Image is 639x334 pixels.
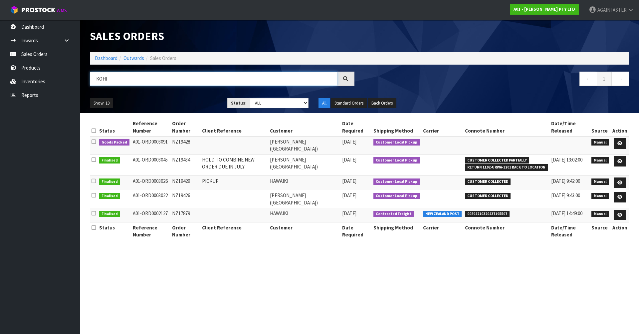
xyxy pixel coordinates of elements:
[364,72,629,88] nav: Page navigation
[200,222,269,240] th: Client Reference
[98,118,131,136] th: Status
[90,98,113,109] button: Show: 10
[170,136,200,154] td: NZ19428
[372,118,421,136] th: Shipping Method
[340,222,372,240] th: Date Required
[90,72,337,86] input: Search sales orders
[268,222,340,240] th: Customer
[131,176,170,190] td: A01-ORD0003026
[10,6,18,14] img: cube-alt.png
[342,139,356,145] span: [DATE]
[368,98,396,109] button: Back Orders
[99,178,120,185] span: Finalised
[131,154,170,175] td: A01-ORD0003045
[372,222,421,240] th: Shipping Method
[591,193,609,199] span: Manual
[99,139,129,146] span: Goods Packed
[549,222,590,240] th: Date/Time Released
[231,100,247,106] strong: Status:
[551,192,580,198] span: [DATE] 9:43:00
[373,139,420,146] span: Customer Local Pickup
[465,211,510,217] span: 00894210320437195507
[200,118,269,136] th: Client Reference
[170,154,200,175] td: NZ19434
[421,118,464,136] th: Carrier
[551,178,580,184] span: [DATE] 9:42:00
[268,208,340,222] td: HAWAIKI
[423,211,462,217] span: NEW ZEALAND POST
[170,176,200,190] td: NZ19429
[611,118,629,136] th: Action
[465,178,511,185] span: CUSTOMER COLLECTED
[611,222,629,240] th: Action
[549,118,590,136] th: Date/Time Released
[342,178,356,184] span: [DATE]
[611,72,629,86] a: →
[170,118,200,136] th: Order Number
[551,157,582,163] span: [DATE] 13:02:00
[590,118,611,136] th: Source
[131,136,170,154] td: A01-ORD0003091
[590,222,611,240] th: Source
[131,222,170,240] th: Reference Number
[591,211,609,217] span: Manual
[514,6,575,12] strong: A01 - [PERSON_NAME] PTY LTD
[597,72,612,86] a: 1
[463,118,549,136] th: Connote Number
[340,118,372,136] th: Date Required
[268,136,340,154] td: [PERSON_NAME] ([GEOGRAPHIC_DATA])
[150,55,176,61] span: Sales Orders
[170,208,200,222] td: NZ17879
[123,55,144,61] a: Outwards
[268,154,340,175] td: [PERSON_NAME] ([GEOGRAPHIC_DATA])
[465,157,529,164] span: CUSTOMER COLLECTED PARTIALLY
[591,139,609,146] span: Manual
[170,222,200,240] th: Order Number
[131,190,170,208] td: A01-ORD0003022
[465,193,511,199] span: CUSTOMER COLLECTED
[342,157,356,163] span: [DATE]
[170,190,200,208] td: NZ19426
[551,210,582,216] span: [DATE] 14:49:00
[465,164,548,171] span: RETURN 1102-URWA-1201 BACK TO LOCATION
[373,193,420,199] span: Customer Local Pickup
[463,222,549,240] th: Connote Number
[373,157,420,164] span: Customer Local Pickup
[268,118,340,136] th: Customer
[99,211,120,217] span: Finalised
[99,193,120,199] span: Finalised
[200,154,269,175] td: HOLD TO COMBINE NEW ORDER DUE IN JULY
[579,72,597,86] a: ←
[331,98,367,109] button: Standard Orders
[342,192,356,198] span: [DATE]
[421,222,464,240] th: Carrier
[98,222,131,240] th: Status
[99,157,120,164] span: Finalised
[131,208,170,222] td: A01-ORD0002127
[597,7,627,13] span: AGAINFASTER
[200,176,269,190] td: PICKUP
[591,157,609,164] span: Manual
[591,178,609,185] span: Manual
[268,176,340,190] td: HAWAIKI
[57,7,67,14] small: WMS
[131,118,170,136] th: Reference Number
[268,190,340,208] td: [PERSON_NAME] ([GEOGRAPHIC_DATA])
[373,211,414,217] span: Contracted Freight
[21,6,55,14] span: ProStock
[342,210,356,216] span: [DATE]
[90,30,354,42] h1: Sales Orders
[319,98,330,109] button: All
[373,178,420,185] span: Customer Local Pickup
[95,55,117,61] a: Dashboard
